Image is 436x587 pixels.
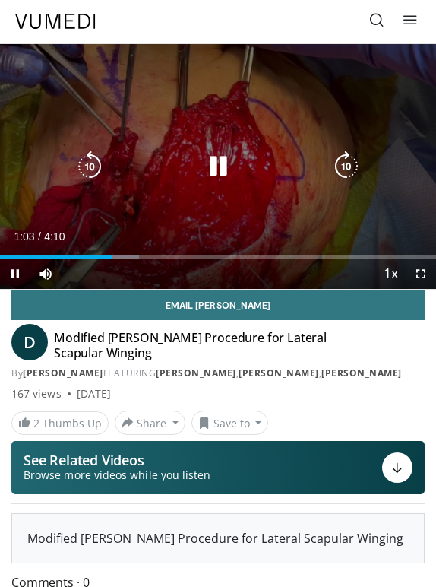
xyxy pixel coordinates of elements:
[375,259,406,289] button: Playback Rate
[11,366,425,380] div: By FEATURING , ,
[11,290,425,320] a: Email [PERSON_NAME]
[33,416,39,430] span: 2
[23,366,103,379] a: [PERSON_NAME]
[191,411,269,435] button: Save to
[24,452,210,468] p: See Related Videos
[30,259,61,289] button: Mute
[11,441,425,494] button: See Related Videos Browse more videos while you listen
[115,411,185,435] button: Share
[38,230,41,243] span: /
[27,529,409,547] div: Modified [PERSON_NAME] Procedure for Lateral Scapular Winging
[15,14,96,29] img: VuMedi Logo
[54,330,346,360] h4: Modified [PERSON_NAME] Procedure for Lateral Scapular Winging
[24,468,210,483] span: Browse more videos while you listen
[239,366,319,379] a: [PERSON_NAME]
[156,366,236,379] a: [PERSON_NAME]
[11,324,48,360] a: D
[77,386,111,401] div: [DATE]
[11,386,62,401] span: 167 views
[14,230,34,243] span: 1:03
[44,230,65,243] span: 4:10
[11,411,109,435] a: 2 Thumbs Up
[406,259,436,289] button: Fullscreen
[321,366,402,379] a: [PERSON_NAME]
